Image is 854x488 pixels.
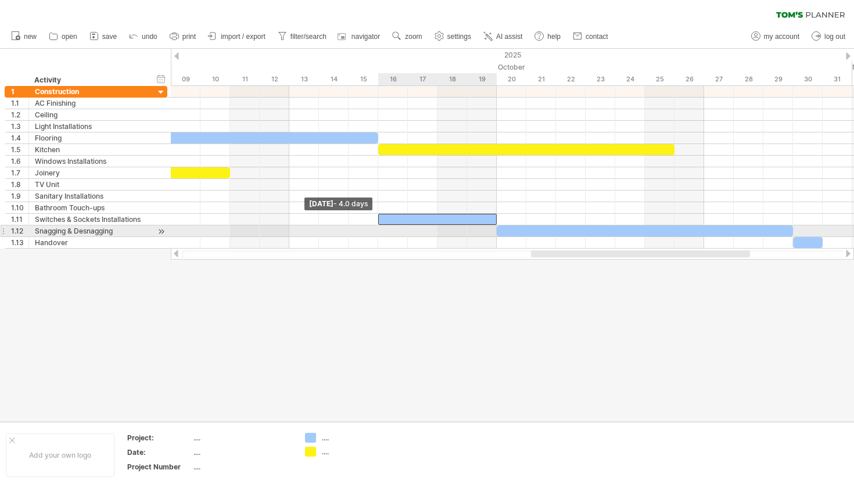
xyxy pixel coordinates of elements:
[615,73,645,85] div: Friday, 24 October 2025
[408,73,437,85] div: Friday, 17 October 2025
[205,29,269,44] a: import / export
[193,447,291,457] div: ....
[11,109,28,120] div: 1.2
[87,29,120,44] a: save
[35,86,143,97] div: Construction
[8,29,40,44] a: new
[290,33,326,41] span: filter/search
[200,73,230,85] div: Friday, 10 October 2025
[570,29,612,44] a: contact
[389,29,425,44] a: zoom
[734,73,763,85] div: Tuesday, 28 October 2025
[127,447,191,457] div: Date:
[11,225,28,236] div: 1.12
[35,98,143,109] div: AC Finishing
[547,33,561,41] span: help
[35,121,143,132] div: Light Installations
[46,29,81,44] a: open
[586,33,608,41] span: contact
[127,433,191,443] div: Project:
[35,109,143,120] div: Ceiling
[378,73,408,85] div: Thursday, 16 October 2025
[11,121,28,132] div: 1.3
[221,33,265,41] span: import / export
[102,33,117,41] span: save
[351,33,380,41] span: navigator
[793,73,823,85] div: Thursday, 30 October 2025
[230,73,260,85] div: Saturday, 11 October 2025
[182,33,196,41] span: print
[11,202,28,213] div: 1.10
[704,73,734,85] div: Monday, 27 October 2025
[260,73,289,85] div: Sunday, 12 October 2025
[167,29,199,44] a: print
[11,156,28,167] div: 1.6
[586,73,615,85] div: Thursday, 23 October 2025
[193,433,291,443] div: ....
[764,33,799,41] span: my account
[11,191,28,202] div: 1.9
[35,225,143,236] div: Snagging & Desnagging
[24,33,37,41] span: new
[35,156,143,167] div: Windows Installations
[748,29,803,44] a: my account
[289,73,319,85] div: Monday, 13 October 2025
[823,73,852,85] div: Friday, 31 October 2025
[532,29,564,44] a: help
[35,179,143,190] div: TV Unit
[809,29,849,44] a: log out
[11,144,28,155] div: 1.5
[6,433,114,477] div: Add your own logo
[763,73,793,85] div: Wednesday, 29 October 2025
[674,73,704,85] div: Sunday, 26 October 2025
[193,462,291,472] div: ....
[156,225,167,238] div: scroll to activity
[11,179,28,190] div: 1.8
[35,237,143,248] div: Handover
[126,29,161,44] a: undo
[35,144,143,155] div: Kitchen
[526,73,556,85] div: Tuesday, 21 October 2025
[11,237,28,248] div: 1.13
[322,433,385,443] div: ....
[35,132,143,143] div: Flooring
[62,33,77,41] span: open
[497,73,526,85] div: Monday, 20 October 2025
[322,447,385,457] div: ....
[11,132,28,143] div: 1.4
[480,29,526,44] a: AI assist
[824,33,845,41] span: log out
[405,33,422,41] span: zoom
[467,73,497,85] div: Sunday, 19 October 2025
[35,202,143,213] div: Bathroom Touch-ups
[11,214,28,225] div: 1.11
[556,73,586,85] div: Wednesday, 22 October 2025
[336,29,383,44] a: navigator
[35,167,143,178] div: Joinery
[275,29,330,44] a: filter/search
[11,86,28,97] div: 1
[333,199,368,208] span: - 4.0 days
[437,73,467,85] div: Saturday, 18 October 2025
[319,73,349,85] div: Tuesday, 14 October 2025
[349,73,378,85] div: Wednesday, 15 October 2025
[171,73,200,85] div: Thursday, 9 October 2025
[11,98,28,109] div: 1.1
[35,191,143,202] div: Sanitary Installations
[34,74,142,86] div: Activity
[35,214,143,225] div: Switches & Sockets Installations
[645,73,674,85] div: Saturday, 25 October 2025
[496,33,522,41] span: AI assist
[11,167,28,178] div: 1.7
[142,33,157,41] span: undo
[432,29,475,44] a: settings
[127,462,191,472] div: Project Number
[304,198,372,210] div: [DATE]
[447,33,471,41] span: settings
